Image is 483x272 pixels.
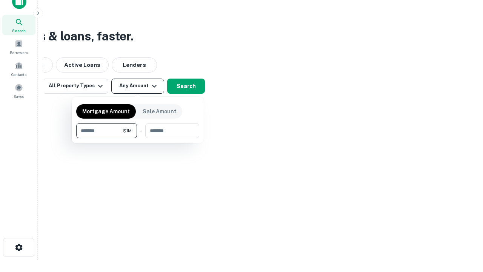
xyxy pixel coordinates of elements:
[123,127,132,134] span: $1M
[445,212,483,248] iframe: Chat Widget
[143,107,176,116] p: Sale Amount
[82,107,130,116] p: Mortgage Amount
[140,123,142,138] div: -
